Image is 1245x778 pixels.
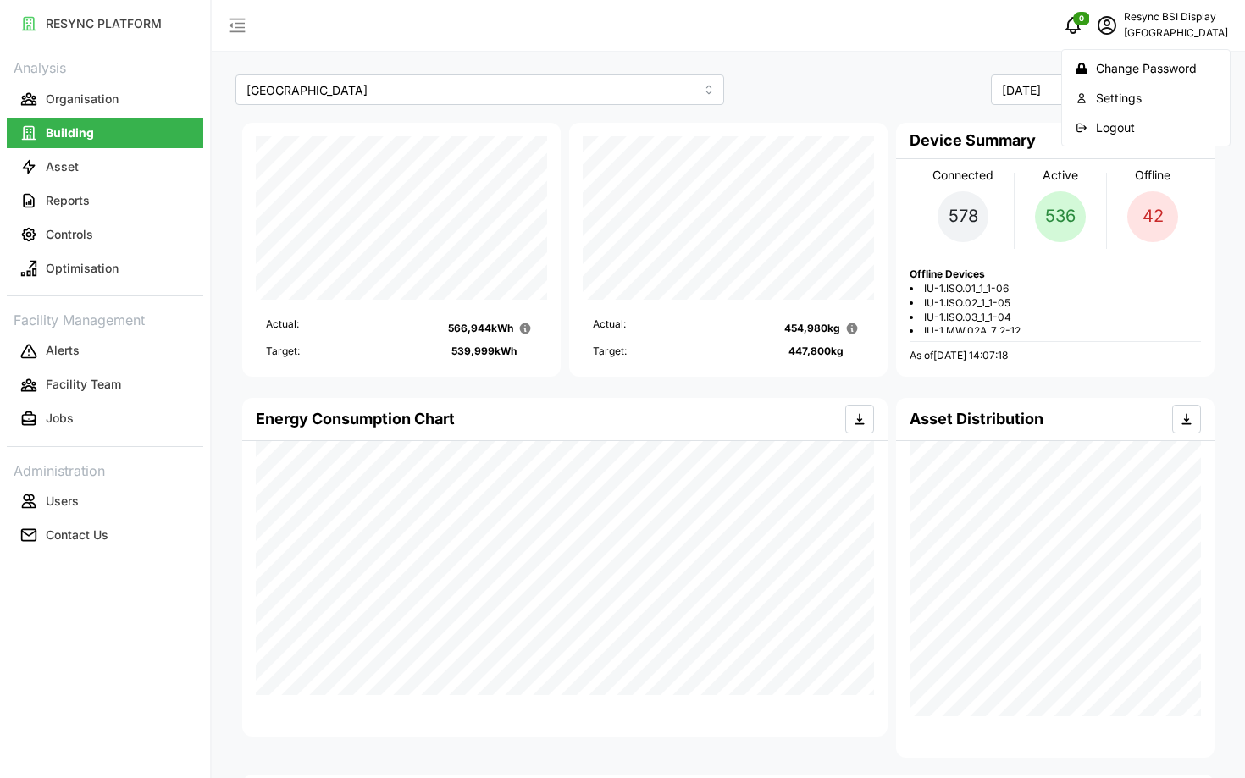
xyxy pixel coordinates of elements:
[932,166,993,185] p: Connected
[1045,203,1076,229] p: 536
[256,408,455,430] h4: Energy Consumption Chart
[266,344,300,360] p: Target:
[7,253,203,284] button: Optimisation
[7,150,203,184] a: Asset
[1043,166,1078,185] p: Active
[46,226,93,243] p: Controls
[46,493,79,510] p: Users
[1143,203,1164,229] p: 42
[7,251,203,285] a: Optimisation
[924,296,1010,311] span: IU-1.ISO.02_1_1-05
[7,82,203,116] a: Organisation
[593,317,626,340] p: Actual:
[46,192,90,209] p: Reports
[1056,8,1090,42] button: notifications
[910,408,1043,430] h4: Asset Distribution
[451,344,517,360] p: 539,999 kWh
[46,260,119,277] p: Optimisation
[7,518,203,552] a: Contact Us
[7,520,203,550] button: Contact Us
[46,376,121,393] p: Facility Team
[7,486,203,516] button: Users
[7,334,203,368] a: Alerts
[7,368,203,402] a: Facility Team
[7,152,203,182] button: Asset
[46,342,80,359] p: Alerts
[788,344,844,360] p: 447,800 kg
[924,282,1009,296] span: IU-1.ISO.01_1_1-06
[910,130,1036,152] h4: Device Summary
[7,7,203,41] a: RESYNC PLATFORM
[7,185,203,216] button: Reports
[46,527,108,543] p: Contact Us
[1096,119,1216,137] div: Logout
[7,484,203,518] a: Users
[924,324,1021,339] span: IU-1.MW.02A_7_2-12
[7,306,203,331] p: Facility Management
[46,158,79,175] p: Asset
[991,74,1143,105] input: Select Month
[7,184,203,218] a: Reports
[7,402,203,436] a: Jobs
[949,203,978,229] p: 578
[7,336,203,367] button: Alerts
[46,410,74,427] p: Jobs
[1096,59,1216,78] div: Change Password
[910,268,1201,282] p: Offline Devices
[910,349,1008,363] p: As of [DATE] 14:07:18
[448,321,513,337] p: 566,944 kWh
[1135,166,1170,185] p: Offline
[7,457,203,482] p: Administration
[7,404,203,434] button: Jobs
[46,91,119,108] p: Organisation
[7,370,203,400] button: Facility Team
[7,219,203,250] button: Controls
[46,15,162,32] p: RESYNC PLATFORM
[1096,89,1216,108] div: Settings
[7,118,203,148] button: Building
[1124,25,1228,41] p: [GEOGRAPHIC_DATA]
[7,84,203,114] button: Organisation
[7,218,203,251] a: Controls
[266,317,299,340] p: Actual:
[1124,9,1228,25] p: Resync BSI Display
[593,344,627,360] p: Target:
[1090,8,1124,42] button: schedule
[1079,13,1084,25] span: 0
[7,8,203,39] button: RESYNC PLATFORM
[46,124,94,141] p: Building
[784,321,840,337] p: 454,980 kg
[7,54,203,79] p: Analysis
[7,116,203,150] a: Building
[924,311,1011,325] span: IU-1.ISO.03_1_1-04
